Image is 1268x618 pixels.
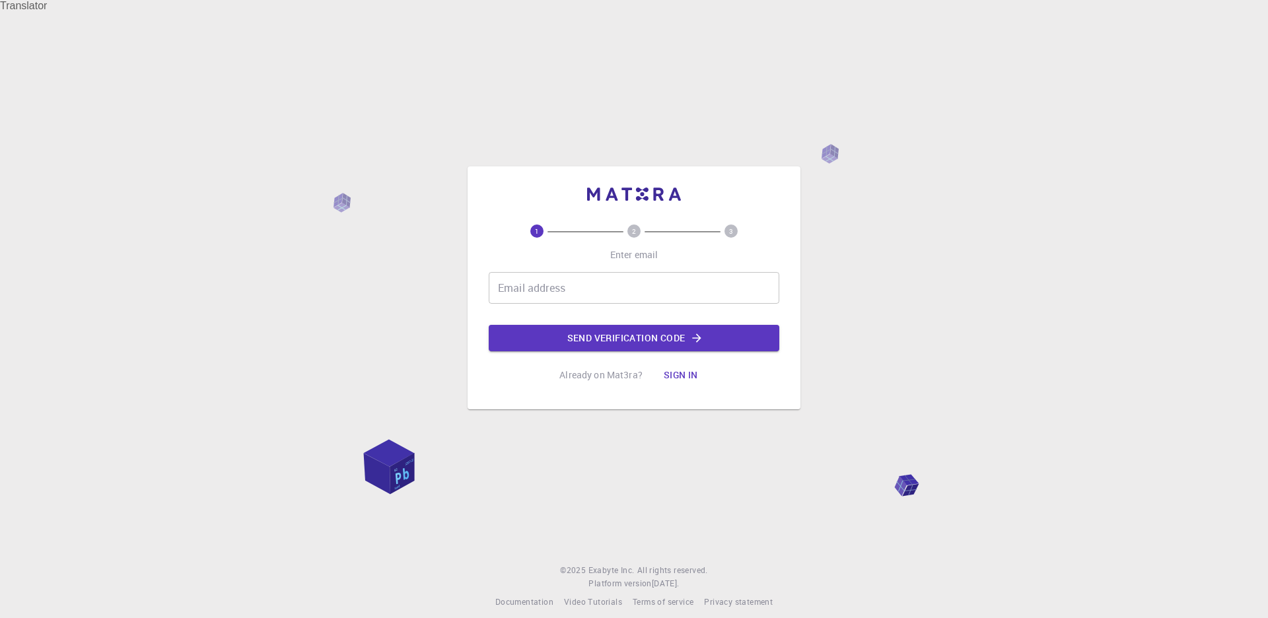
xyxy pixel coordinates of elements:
[495,596,553,607] span: Documentation
[633,596,693,607] span: Terms of service
[588,565,635,575] span: Exabyte Inc.
[560,564,588,577] span: © 2025
[704,596,773,609] a: Privacy statement
[632,226,636,236] text: 2
[559,368,643,382] p: Already on Mat3ra?
[564,596,622,607] span: Video Tutorials
[633,596,693,609] a: Terms of service
[535,226,539,236] text: 1
[495,596,553,609] a: Documentation
[637,564,708,577] span: All rights reserved.
[489,325,779,351] button: Send verification code
[588,564,635,577] a: Exabyte Inc.
[729,226,733,236] text: 3
[588,577,651,590] span: Platform version
[652,577,680,590] a: [DATE].
[704,596,773,607] span: Privacy statement
[652,578,680,588] span: [DATE] .
[653,362,709,388] button: Sign in
[610,248,658,261] p: Enter email
[564,596,622,609] a: Video Tutorials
